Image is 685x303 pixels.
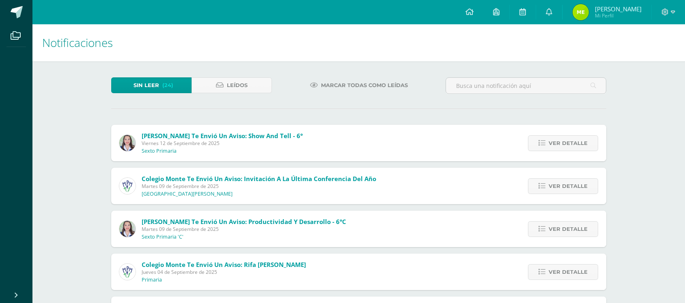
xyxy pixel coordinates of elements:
span: Ver detalle [549,136,588,151]
span: Jueves 04 de Septiembre de 2025 [142,269,306,275]
p: Sexto Primaria 'C' [142,234,183,240]
img: cc8173afdae23698f602c22063f262d2.png [573,4,589,20]
a: Leídos [192,77,272,93]
span: Leídos [227,78,248,93]
span: [PERSON_NAME] [595,5,642,13]
span: Colegio Monte te envió un aviso: Invitación a la última conferencia del año [142,175,376,183]
input: Busca una notificación aquí [446,78,606,94]
span: Colegio Monte te envió un aviso: Rifa [PERSON_NAME] [142,260,306,269]
img: 2a26673bd1ba438b016617ddb0b7c9fc.png [119,221,136,237]
p: Sexto Primaria [142,148,177,154]
span: Viernes 12 de Septiembre de 2025 [142,140,303,147]
span: Notificaciones [42,35,113,50]
a: Sin leer(24) [111,77,192,93]
span: Marcar todas como leídas [321,78,408,93]
a: Marcar todas como leídas [300,77,418,93]
span: [PERSON_NAME] te envió un aviso: Show and tell - 6° [142,132,303,140]
span: Ver detalle [549,179,588,194]
span: Sin leer [134,78,159,93]
span: Martes 09 de Septiembre de 2025 [142,183,376,190]
span: Ver detalle [549,265,588,280]
span: Ver detalle [549,222,588,237]
p: [GEOGRAPHIC_DATA][PERSON_NAME] [142,191,233,197]
p: Primaria [142,277,162,283]
span: (24) [162,78,173,93]
span: Martes 09 de Septiembre de 2025 [142,226,346,233]
span: Mi Perfil [595,12,642,19]
img: a3978fa95217fc78923840df5a445bcb.png [119,264,136,280]
img: a3978fa95217fc78923840df5a445bcb.png [119,178,136,194]
span: [PERSON_NAME] te envió un aviso: Productividad y Desarrollo - 6°C [142,218,346,226]
img: 2a26673bd1ba438b016617ddb0b7c9fc.png [119,135,136,151]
